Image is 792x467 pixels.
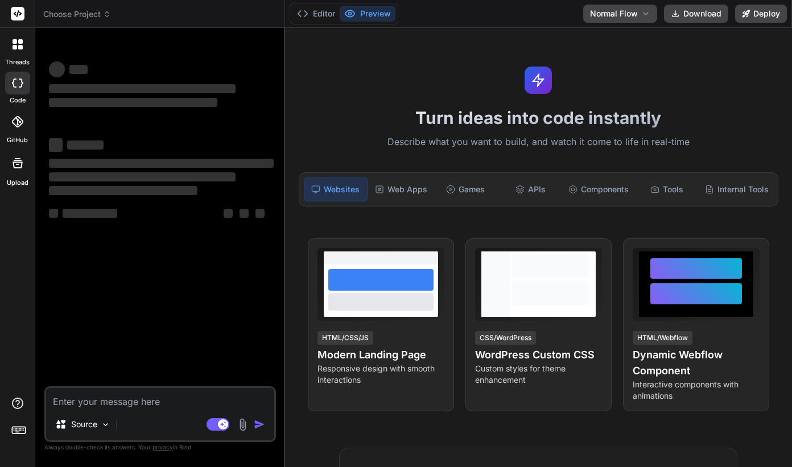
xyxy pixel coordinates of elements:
[664,5,728,23] button: Download
[101,420,110,429] img: Pick Models
[69,65,88,74] span: ‌
[370,177,432,201] div: Web Apps
[236,418,249,431] img: attachment
[255,209,265,218] span: ‌
[633,331,692,345] div: HTML/Webflow
[590,8,638,19] span: Normal Flow
[224,209,233,218] span: ‌
[317,363,444,386] p: Responsive design with smooth interactions
[475,363,602,386] p: Custom styles for theme enhancement
[292,135,785,150] p: Describe what you want to build, and watch it come to life in real-time
[49,209,58,218] span: ‌
[43,9,111,20] span: Choose Project
[49,186,197,195] span: ‌
[340,6,395,22] button: Preview
[317,331,373,345] div: HTML/CSS/JS
[49,138,63,152] span: ‌
[240,209,249,218] span: ‌
[49,61,65,77] span: ‌
[152,444,173,451] span: privacy
[475,331,536,345] div: CSS/WordPress
[735,5,787,23] button: Deploy
[475,347,602,363] h4: WordPress Custom CSS
[7,135,28,145] label: GitHub
[44,442,276,453] p: Always double-check its answers. Your in Bind
[49,172,236,181] span: ‌
[49,98,217,107] span: ‌
[63,209,117,218] span: ‌
[499,177,562,201] div: APIs
[292,6,340,22] button: Editor
[700,177,773,201] div: Internal Tools
[254,419,265,430] img: icon
[636,177,698,201] div: Tools
[317,347,444,363] h4: Modern Landing Page
[633,379,760,402] p: Interactive components with animations
[10,96,26,105] label: code
[564,177,633,201] div: Components
[633,347,760,379] h4: Dynamic Webflow Component
[49,84,236,93] span: ‌
[5,57,30,67] label: threads
[292,108,785,128] h1: Turn ideas into code instantly
[7,178,28,188] label: Upload
[49,159,274,168] span: ‌
[71,419,97,430] p: Source
[583,5,657,23] button: Normal Flow
[435,177,497,201] div: Games
[67,140,104,150] span: ‌
[304,177,368,201] div: Websites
